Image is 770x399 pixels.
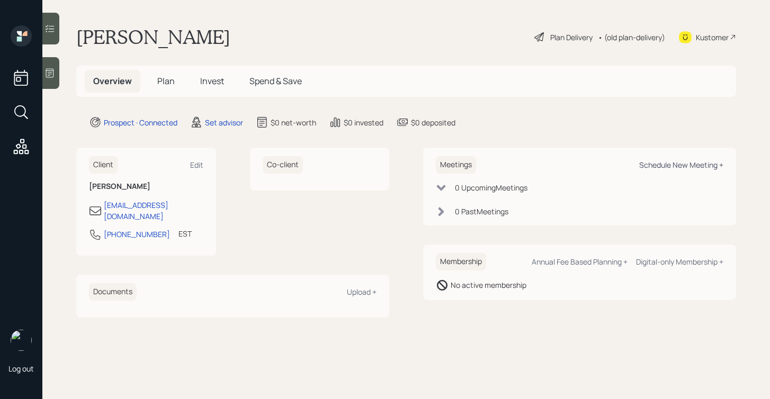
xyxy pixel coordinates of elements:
[104,199,203,222] div: [EMAIL_ADDRESS][DOMAIN_NAME]
[8,364,34,374] div: Log out
[249,75,302,87] span: Spend & Save
[200,75,224,87] span: Invest
[550,32,593,43] div: Plan Delivery
[436,156,476,174] h6: Meetings
[636,257,723,267] div: Digital-only Membership +
[89,283,137,301] h6: Documents
[344,117,383,128] div: $0 invested
[639,160,723,170] div: Schedule New Meeting +
[436,253,486,270] h6: Membership
[347,287,377,297] div: Upload +
[89,182,203,191] h6: [PERSON_NAME]
[157,75,175,87] span: Plan
[11,330,32,351] img: retirable_logo.png
[205,117,243,128] div: Set advisor
[696,32,729,43] div: Kustomer
[76,25,230,49] h1: [PERSON_NAME]
[451,279,526,291] div: No active membership
[455,206,508,217] div: 0 Past Meeting s
[104,117,177,128] div: Prospect · Connected
[190,160,203,170] div: Edit
[532,257,628,267] div: Annual Fee Based Planning +
[271,117,316,128] div: $0 net-worth
[178,228,192,239] div: EST
[89,156,118,174] h6: Client
[263,156,303,174] h6: Co-client
[104,229,170,240] div: [PHONE_NUMBER]
[598,32,665,43] div: • (old plan-delivery)
[93,75,132,87] span: Overview
[411,117,455,128] div: $0 deposited
[455,182,527,193] div: 0 Upcoming Meeting s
